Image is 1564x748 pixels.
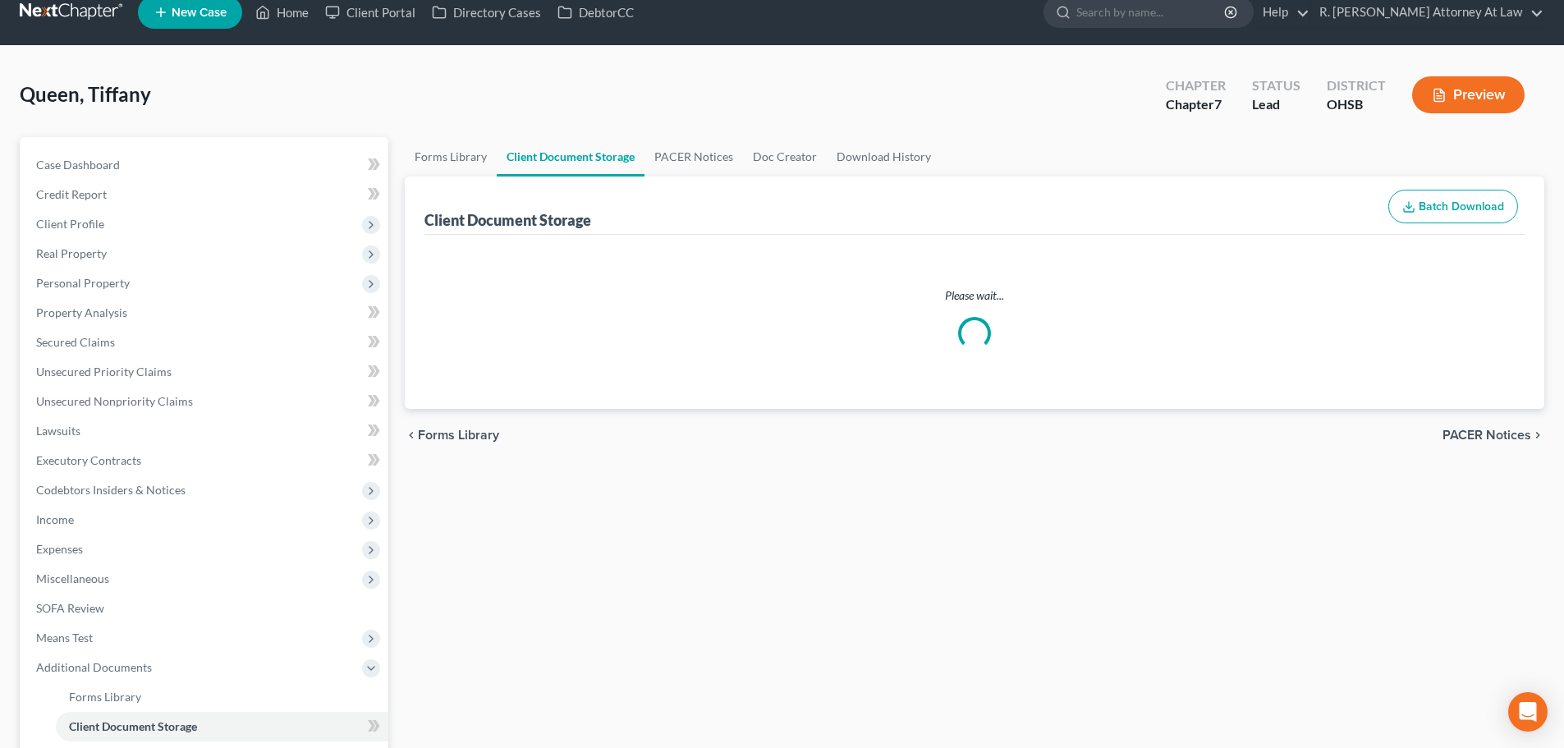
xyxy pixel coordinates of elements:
[36,631,93,645] span: Means Test
[56,712,388,741] a: Client Document Storage
[36,365,172,379] span: Unsecured Priority Claims
[36,571,109,585] span: Miscellaneous
[69,719,197,733] span: Client Document Storage
[1419,200,1504,213] span: Batch Download
[23,328,388,357] a: Secured Claims
[36,246,107,260] span: Real Property
[36,335,115,349] span: Secured Claims
[56,682,388,712] a: Forms Library
[405,429,499,442] button: chevron_left Forms Library
[1166,95,1226,114] div: Chapter
[424,210,591,230] div: Client Document Storage
[1327,76,1386,95] div: District
[36,424,80,438] span: Lawsuits
[36,158,120,172] span: Case Dashboard
[20,82,151,106] span: Queen, Tiffany
[36,276,130,290] span: Personal Property
[1252,76,1300,95] div: Status
[23,387,388,416] a: Unsecured Nonpriority Claims
[1327,95,1386,114] div: OHSB
[1412,76,1525,113] button: Preview
[36,187,107,201] span: Credit Report
[172,7,227,19] span: New Case
[69,690,141,704] span: Forms Library
[36,601,104,615] span: SOFA Review
[827,137,941,177] a: Download History
[36,394,193,408] span: Unsecured Nonpriority Claims
[23,298,388,328] a: Property Analysis
[1442,429,1544,442] button: PACER Notices chevron_right
[1166,76,1226,95] div: Chapter
[1252,95,1300,114] div: Lead
[36,512,74,526] span: Income
[23,594,388,623] a: SOFA Review
[1388,190,1518,224] button: Batch Download
[36,305,127,319] span: Property Analysis
[23,150,388,180] a: Case Dashboard
[428,287,1521,304] p: Please wait...
[418,429,499,442] span: Forms Library
[23,357,388,387] a: Unsecured Priority Claims
[497,137,644,177] a: Client Document Storage
[23,446,388,475] a: Executory Contracts
[23,180,388,209] a: Credit Report
[405,137,497,177] a: Forms Library
[36,483,186,497] span: Codebtors Insiders & Notices
[36,453,141,467] span: Executory Contracts
[36,542,83,556] span: Expenses
[405,429,418,442] i: chevron_left
[1214,96,1222,112] span: 7
[743,137,827,177] a: Doc Creator
[23,416,388,446] a: Lawsuits
[36,660,152,674] span: Additional Documents
[644,137,743,177] a: PACER Notices
[1508,692,1548,732] div: Open Intercom Messenger
[1442,429,1531,442] span: PACER Notices
[36,217,104,231] span: Client Profile
[1531,429,1544,442] i: chevron_right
